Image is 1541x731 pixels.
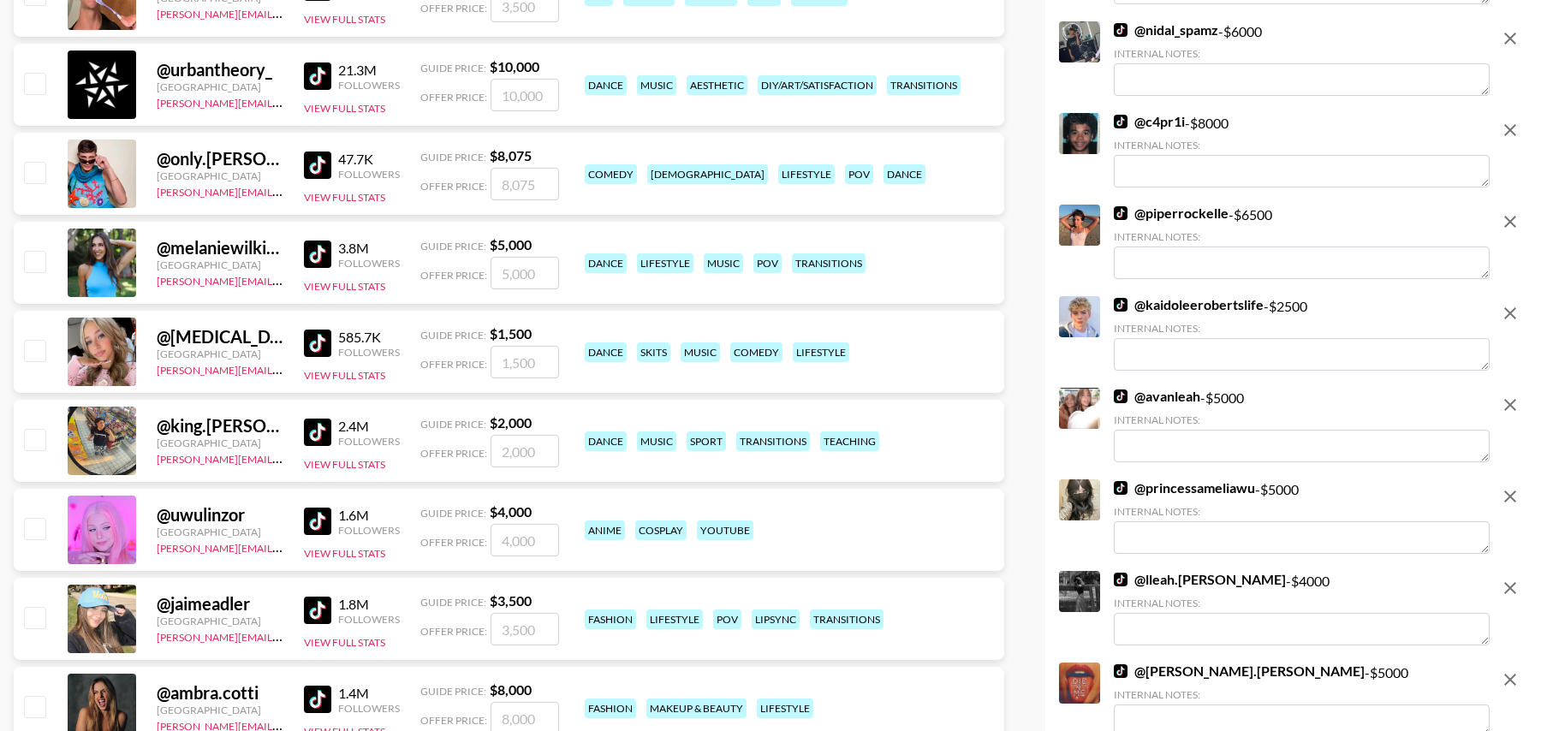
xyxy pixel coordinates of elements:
[585,698,636,718] div: fashion
[338,329,400,346] div: 585.7K
[490,414,532,431] strong: $ 2,000
[338,596,400,613] div: 1.8M
[420,240,486,253] span: Guide Price:
[1114,664,1127,678] img: TikTok
[697,520,753,540] div: youtube
[1114,21,1490,96] div: - $ 6000
[304,636,385,649] button: View Full Stats
[420,329,486,342] span: Guide Price:
[585,253,627,273] div: dance
[157,415,283,437] div: @ king.[PERSON_NAME]
[585,75,627,95] div: dance
[845,164,873,184] div: pov
[1114,206,1127,220] img: TikTok
[1114,296,1490,371] div: - $ 2500
[157,449,410,466] a: [PERSON_NAME][EMAIL_ADDRESS][DOMAIN_NAME]
[1114,571,1490,645] div: - $ 4000
[157,348,283,360] div: [GEOGRAPHIC_DATA]
[490,236,532,253] strong: $ 5,000
[338,507,400,524] div: 1.6M
[157,437,283,449] div: [GEOGRAPHIC_DATA]
[491,346,559,378] input: 1,500
[646,609,703,629] div: lifestyle
[1114,113,1490,187] div: - $ 8000
[420,536,487,549] span: Offer Price:
[1114,663,1365,680] a: @[PERSON_NAME].[PERSON_NAME]
[304,369,385,382] button: View Full Stats
[338,168,400,181] div: Followers
[304,508,331,535] img: TikTok
[338,702,400,715] div: Followers
[637,75,676,95] div: music
[1493,296,1527,330] button: remove
[1114,413,1490,426] div: Internal Notes:
[490,681,532,698] strong: $ 8,000
[304,280,385,293] button: View Full Stats
[1114,597,1490,609] div: Internal Notes:
[1114,573,1127,586] img: TikTok
[1114,113,1185,130] a: @c4pr1i
[157,615,283,627] div: [GEOGRAPHIC_DATA]
[157,704,283,716] div: [GEOGRAPHIC_DATA]
[1114,481,1127,495] img: TikTok
[1493,663,1527,697] button: remove
[820,431,879,451] div: teaching
[420,62,486,74] span: Guide Price:
[491,79,559,111] input: 10,000
[681,342,720,362] div: music
[490,58,539,74] strong: $ 10,000
[338,257,400,270] div: Followers
[713,609,741,629] div: pov
[338,79,400,92] div: Followers
[1114,298,1127,312] img: TikTok
[157,80,283,93] div: [GEOGRAPHIC_DATA]
[585,342,627,362] div: dance
[585,431,627,451] div: dance
[490,325,532,342] strong: $ 1,500
[1114,23,1127,37] img: TikTok
[491,613,559,645] input: 3,500
[884,164,925,184] div: dance
[157,360,410,377] a: [PERSON_NAME][EMAIL_ADDRESS][DOMAIN_NAME]
[491,435,559,467] input: 2,000
[1114,505,1490,518] div: Internal Notes:
[793,342,849,362] div: lifestyle
[736,431,810,451] div: transitions
[157,59,283,80] div: @ urbantheory_
[637,253,693,273] div: lifestyle
[1114,139,1490,152] div: Internal Notes:
[1114,21,1218,39] a: @nidal_spamz
[420,358,487,371] span: Offer Price:
[338,435,400,448] div: Followers
[1493,21,1527,56] button: remove
[704,253,743,273] div: music
[730,342,782,362] div: comedy
[420,596,486,609] span: Guide Price:
[1493,479,1527,514] button: remove
[585,520,625,540] div: anime
[792,253,866,273] div: transitions
[304,152,331,179] img: TikTok
[1114,571,1286,588] a: @lleah.[PERSON_NAME]
[304,62,331,90] img: TikTok
[304,597,331,624] img: TikTok
[420,714,487,727] span: Offer Price:
[491,257,559,289] input: 5,000
[1493,571,1527,605] button: remove
[490,503,532,520] strong: $ 4,000
[490,592,532,609] strong: $ 3,500
[420,625,487,638] span: Offer Price:
[338,685,400,702] div: 1.4M
[758,75,877,95] div: diy/art/satisfaction
[1114,205,1490,279] div: - $ 6500
[157,237,283,259] div: @ melaniewilking
[304,330,331,357] img: TikTok
[420,447,487,460] span: Offer Price:
[420,269,487,282] span: Offer Price:
[304,102,385,115] button: View Full Stats
[420,418,486,431] span: Guide Price:
[687,431,726,451] div: sport
[1114,388,1490,462] div: - $ 5000
[752,609,800,629] div: lipsync
[157,526,283,538] div: [GEOGRAPHIC_DATA]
